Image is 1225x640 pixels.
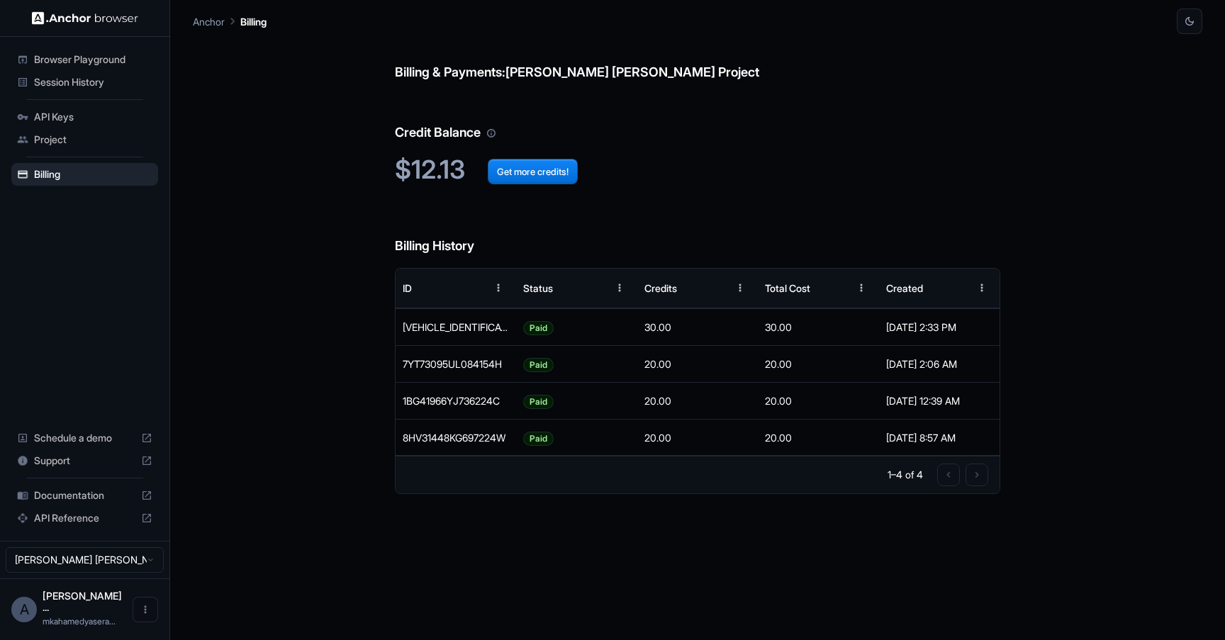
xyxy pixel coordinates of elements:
div: Credits [644,282,677,294]
div: 20.00 [637,382,758,419]
span: Paid [524,420,553,456]
button: Sort [823,275,849,301]
h2: $12.13 [395,155,1000,185]
span: Paid [524,383,553,420]
div: Project [11,128,158,151]
svg: Your credit balance will be consumed as you use the API. Visit the usage page to view a breakdown... [486,128,496,138]
nav: breadcrumb [193,13,267,29]
button: Open menu [133,597,158,622]
button: Menu [969,275,995,301]
div: Session History [11,71,158,94]
div: Browser Playground [11,48,158,71]
h6: Billing History [395,208,1000,257]
span: Documentation [34,488,135,503]
div: Total Cost [765,282,810,294]
div: Billing [11,163,158,186]
h6: Credit Balance [395,94,1000,143]
div: [DATE] 8:57 AM [886,420,992,456]
div: Created [886,282,923,294]
p: Billing [240,14,267,29]
div: 20.00 [758,345,878,382]
div: API Reference [11,507,158,529]
span: Billing [34,167,152,181]
span: Paid [524,310,553,346]
button: Sort [460,275,486,301]
div: 30.00 [637,308,758,345]
button: Get more credits! [488,159,578,184]
div: [DATE] 12:39 AM [886,383,992,419]
div: 1BG41966YJ736224C [396,382,516,419]
div: Support [11,449,158,472]
span: Support [34,454,135,468]
div: 8HV31448KG697224W [396,419,516,456]
div: 20.00 [637,345,758,382]
button: Menu [607,275,632,301]
h6: Billing & Payments: [PERSON_NAME] [PERSON_NAME] Project [395,34,1000,83]
button: Sort [944,275,969,301]
span: Paid [524,347,553,383]
span: Ahamed Yaser Arafath MK [43,590,122,613]
img: Anchor Logo [32,11,138,25]
p: 1–4 of 4 [888,468,923,482]
div: Status [523,282,553,294]
button: Menu [486,275,511,301]
button: Sort [702,275,727,301]
div: 30.00 [758,308,878,345]
div: [DATE] 2:06 AM [886,346,992,382]
div: 20.00 [758,382,878,419]
div: API Keys [11,106,158,128]
span: API Reference [34,511,135,525]
button: Menu [727,275,753,301]
div: ID [403,282,412,294]
div: A [11,597,37,622]
div: 20.00 [758,419,878,456]
div: Documentation [11,484,158,507]
span: Browser Playground [34,52,152,67]
span: Session History [34,75,152,89]
div: Schedule a demo [11,427,158,449]
span: mkahamedyaserarafath@gmail.com [43,616,116,627]
span: Project [34,133,152,147]
div: 49U49255TT0702415 [396,308,516,345]
span: Schedule a demo [34,431,135,445]
p: Anchor [193,14,225,29]
div: 20.00 [637,419,758,456]
div: 7YT73095UL084154H [396,345,516,382]
div: [DATE] 2:33 PM [886,309,992,345]
span: API Keys [34,110,152,124]
button: Menu [849,275,874,301]
button: Sort [581,275,607,301]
